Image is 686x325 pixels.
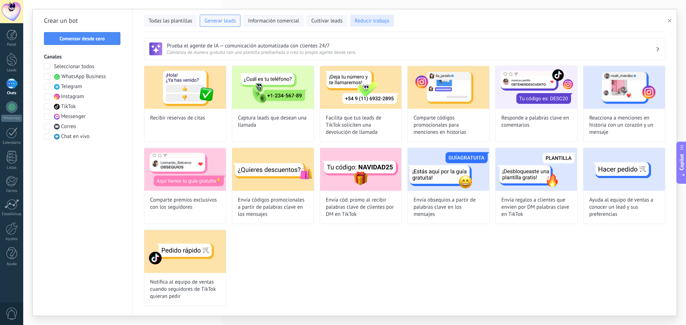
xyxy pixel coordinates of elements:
img: Comparte premios exclusivos con los seguidores [144,148,226,191]
img: Ayuda al equipo de ventas a conocer un lead y sus preferencias [583,148,665,191]
span: Información comercial [248,17,299,25]
span: Comparte códigos promocionales para menciones en historias [413,115,483,136]
span: Copilot [678,154,685,170]
span: Instagram [61,93,84,100]
span: Cultivar leads [311,17,342,25]
div: Ajustes [1,237,22,242]
span: Todas las plantillas [149,17,192,25]
span: Recibir reservas de citas [150,115,205,122]
h3: Prueba el agente de IA — comunicación automatizada con clientes 24/7 [167,42,656,49]
button: Reducir trabajo [350,15,394,27]
span: Notifica al equipo de ventas cuando seguidores de TikTok quieran pedir [150,279,220,300]
span: Comenzar desde cero [60,36,105,41]
span: TikTok [61,103,76,110]
img: Notifica al equipo de ventas cuando seguidores de TikTok quieran pedir [144,230,226,273]
h2: Crear un bot [44,15,121,26]
span: Comparte premios exclusivos con los seguidores [150,197,220,211]
span: Facilita que tus leads de TikTok soliciten una devolución de llamada [326,115,396,136]
span: Chat en vivo [61,133,89,140]
div: Correo [1,189,22,193]
span: Reducir trabajo [355,17,389,25]
button: Información comercial [243,15,304,27]
img: Responde a palabras clave en comentarios [496,66,577,109]
span: Captura leads que desean una llamada [238,115,308,129]
img: Envía regalos a clientes que envíen por DM palabras clave en TikTok [496,148,577,191]
div: Estadísticas [1,212,22,217]
button: Todas las plantillas [144,15,197,27]
span: Responde a palabras clave en comentarios [501,115,571,129]
span: WhatsApp Business [61,73,106,80]
span: Envía regalos a clientes que envíen por DM palabras clave en TikTok [501,197,571,218]
span: Envía obsequios a partir de palabras clave en los mensajes [413,197,483,218]
span: Correo [61,123,76,130]
img: Comparte códigos promocionales para menciones en historias [408,66,489,109]
div: WhatsApp [1,115,22,122]
span: Seleccionar todos [54,63,94,70]
button: Comenzar desde cero [44,32,120,45]
span: Ayuda al equipo de ventas a conocer un lead y sus preferencias [589,197,659,218]
h3: Canales [44,54,121,60]
img: Recibir reservas de citas [144,66,226,109]
div: Chats [1,91,22,96]
div: Leads [1,68,22,73]
img: Envía códigos promocionales a partir de palabras clave en los mensajes [232,148,314,191]
div: Calendario [1,141,22,145]
img: Reacciona a menciones en historia con un corazón y un mensaje [583,66,665,109]
div: Ayuda [1,262,22,266]
button: Generar leads [200,15,240,27]
span: Reacciona a menciones en historia con un corazón y un mensaje [589,115,659,136]
span: Messenger [61,113,86,120]
button: Cultivar leads [307,15,347,27]
img: Envía cód. promo al recibir palabras clave de clientes por DM en TikTok [320,148,402,191]
span: Telegram [61,83,82,90]
span: Envía códigos promocionales a partir de palabras clave en los mensajes [238,197,308,218]
span: Envía cód. promo al recibir palabras clave de clientes por DM en TikTok [326,197,396,218]
img: Facilita que tus leads de TikTok soliciten una devolución de llamada [320,66,402,109]
img: Envía obsequios a partir de palabras clave en los mensajes [408,148,489,191]
div: Listas [1,166,22,170]
img: Captura leads que desean una llamada [232,66,314,109]
div: Panel [1,42,22,47]
span: Generar leads [204,17,236,25]
span: Comienza de manera gratuita con una plantilla prediseñada o crea tu propio agente desde cero. [167,49,656,55]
